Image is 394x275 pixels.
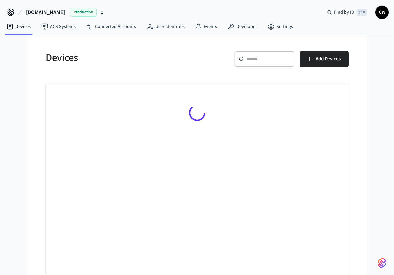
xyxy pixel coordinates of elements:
[46,51,193,65] h5: Devices
[1,21,36,33] a: Devices
[334,9,354,16] span: Find by ID
[26,8,65,16] span: [DOMAIN_NAME]
[300,51,349,67] button: Add Devices
[378,258,386,268] img: SeamLogoGradient.69752ec5.svg
[356,9,367,16] span: ⌘ K
[141,21,190,33] a: User Identities
[376,6,388,18] span: CW
[316,55,341,63] span: Add Devices
[81,21,141,33] a: Connected Accounts
[375,6,389,19] button: CW
[262,21,298,33] a: Settings
[36,21,81,33] a: ACS Systems
[322,6,373,18] div: Find by ID⌘ K
[190,21,222,33] a: Events
[70,8,97,17] span: Production
[222,21,262,33] a: Developer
